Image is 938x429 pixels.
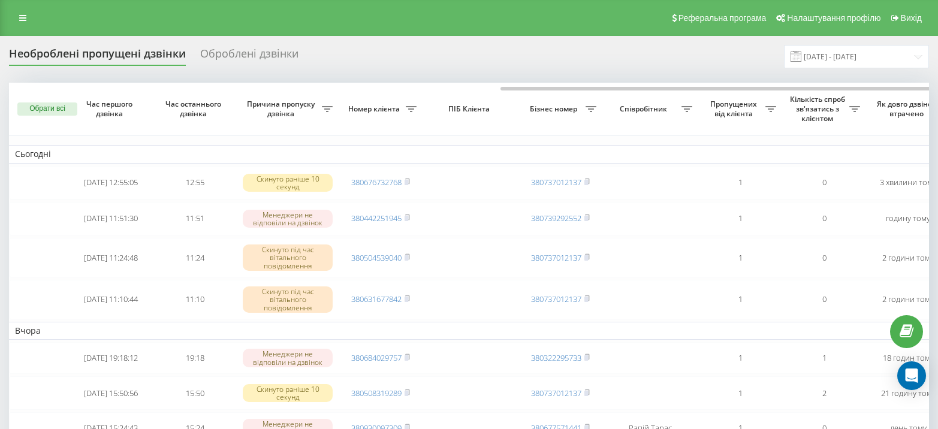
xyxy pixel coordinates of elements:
[9,47,186,66] div: Необроблені пропущені дзвінки
[243,174,333,192] div: Скинуто раніше 10 секунд
[531,252,581,263] a: 380737012137
[153,376,237,410] td: 15:50
[698,166,782,200] td: 1
[901,13,922,23] span: Вихід
[782,342,866,374] td: 1
[698,376,782,410] td: 1
[162,99,227,118] span: Час останнього дзвінка
[345,104,406,114] span: Номер клієнта
[69,166,153,200] td: [DATE] 12:55:05
[243,244,333,271] div: Скинуто під час вітального повідомлення
[153,342,237,374] td: 19:18
[69,202,153,235] td: [DATE] 11:51:30
[433,104,508,114] span: ПІБ Клієнта
[351,388,402,398] a: 380508319289
[698,342,782,374] td: 1
[782,238,866,277] td: 0
[698,280,782,319] td: 1
[788,95,849,123] span: Кількість спроб зв'язатись з клієнтом
[351,352,402,363] a: 380684029757
[243,384,333,402] div: Скинуто раніше 10 секунд
[524,104,586,114] span: Бізнес номер
[69,376,153,410] td: [DATE] 15:50:56
[243,99,322,118] span: Причина пропуску дзвінка
[243,349,333,367] div: Менеджери не відповіли на дзвінок
[782,280,866,319] td: 0
[531,388,581,398] a: 380737012137
[698,202,782,235] td: 1
[200,47,298,66] div: Оброблені дзвінки
[17,102,77,116] button: Обрати всі
[531,213,581,223] a: 380739292552
[608,104,681,114] span: Співробітник
[351,252,402,263] a: 380504539040
[698,238,782,277] td: 1
[79,99,143,118] span: Час першого дзвінка
[351,213,402,223] a: 380442251945
[897,361,926,390] div: Open Intercom Messenger
[782,202,866,235] td: 0
[153,202,237,235] td: 11:51
[704,99,765,118] span: Пропущених від клієнта
[69,280,153,319] td: [DATE] 11:10:44
[243,286,333,313] div: Скинуто під час вітального повідомлення
[782,376,866,410] td: 2
[531,352,581,363] a: 380322295733
[351,177,402,188] a: 380676732768
[531,294,581,304] a: 380737012137
[153,238,237,277] td: 11:24
[153,166,237,200] td: 12:55
[153,280,237,319] td: 11:10
[69,238,153,277] td: [DATE] 11:24:48
[351,294,402,304] a: 380631677842
[782,166,866,200] td: 0
[69,342,153,374] td: [DATE] 19:18:12
[243,210,333,228] div: Менеджери не відповіли на дзвінок
[787,13,880,23] span: Налаштування профілю
[531,177,581,188] a: 380737012137
[678,13,767,23] span: Реферальна програма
